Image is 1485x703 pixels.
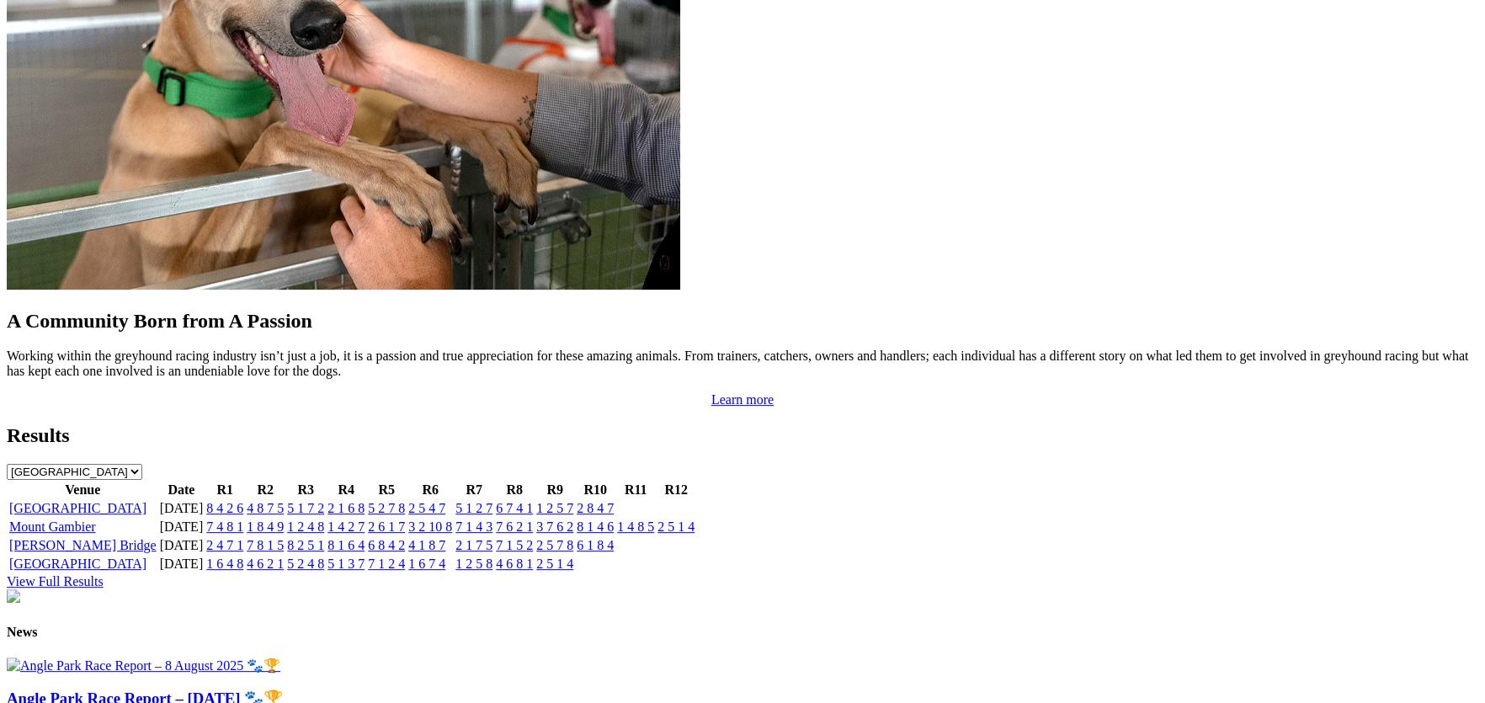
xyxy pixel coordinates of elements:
a: 8 1 4 6 [577,519,614,534]
a: 5 2 7 8 [368,501,405,515]
a: 7 1 4 3 [455,519,492,534]
th: R2 [246,482,285,498]
a: [GEOGRAPHIC_DATA] [9,501,146,515]
a: [PERSON_NAME] Bridge [9,538,157,552]
a: 1 6 7 4 [408,557,445,571]
a: 2 5 7 8 [536,538,573,552]
a: 1 2 5 8 [455,557,492,571]
a: 5 1 2 7 [455,501,492,515]
a: 1 4 8 5 [617,519,654,534]
a: 8 2 5 1 [287,538,324,552]
th: R10 [576,482,615,498]
a: 2 4 7 1 [206,538,243,552]
a: 2 5 1 4 [536,557,573,571]
a: 2 5 4 7 [408,501,445,515]
th: Venue [8,482,157,498]
a: 2 8 4 7 [577,501,614,515]
img: chasers_homepage.jpg [7,589,20,603]
td: [DATE] [159,537,205,554]
a: 6 7 4 1 [496,501,533,515]
td: [DATE] [159,556,205,573]
a: 3 2 10 8 [408,519,452,534]
h2: Results [7,424,1478,447]
a: 7 6 2 1 [496,519,533,534]
th: R5 [367,482,406,498]
th: R6 [407,482,453,498]
a: Mount Gambier [9,519,96,534]
th: R9 [535,482,574,498]
a: 6 1 8 4 [577,538,614,552]
th: R12 [657,482,695,498]
a: 5 1 7 2 [287,501,324,515]
a: 3 7 6 2 [536,519,573,534]
a: 2 1 6 8 [327,501,365,515]
a: 5 2 4 8 [287,557,324,571]
td: [DATE] [159,500,205,517]
td: [DATE] [159,519,205,535]
h2: A Community Born from A Passion [7,310,1478,333]
a: 7 8 1 5 [247,538,284,552]
th: R8 [495,482,534,498]
a: [GEOGRAPHIC_DATA] [9,557,146,571]
a: 2 5 1 4 [657,519,695,534]
a: 1 4 2 7 [327,519,365,534]
a: 1 8 4 9 [247,519,284,534]
th: R11 [616,482,655,498]
a: 1 2 4 8 [287,519,324,534]
a: 8 1 6 4 [327,538,365,552]
th: Date [159,482,205,498]
a: 2 6 1 7 [368,519,405,534]
a: 4 8 7 5 [247,501,284,515]
a: 7 1 5 2 [496,538,533,552]
h4: News [7,625,1478,640]
a: 4 6 8 1 [496,557,533,571]
p: Working within the greyhound racing industry isn’t just a job, it is a passion and true appreciat... [7,349,1478,379]
th: R4 [327,482,365,498]
th: R1 [205,482,244,498]
a: 5 1 3 7 [327,557,365,571]
a: 4 1 8 7 [408,538,445,552]
a: 2 1 7 5 [455,538,492,552]
a: 1 6 4 8 [206,557,243,571]
a: 6 8 4 2 [368,538,405,552]
a: View Full Results [7,574,104,588]
th: R3 [286,482,325,498]
a: Learn more [711,392,774,407]
a: 7 1 2 4 [368,557,405,571]
a: 7 4 8 1 [206,519,243,534]
img: Angle Park Race Report – 8 August 2025 🐾🏆 [7,658,280,674]
th: R7 [455,482,493,498]
a: 1 2 5 7 [536,501,573,515]
a: 4 6 2 1 [247,557,284,571]
a: 8 4 2 6 [206,501,243,515]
